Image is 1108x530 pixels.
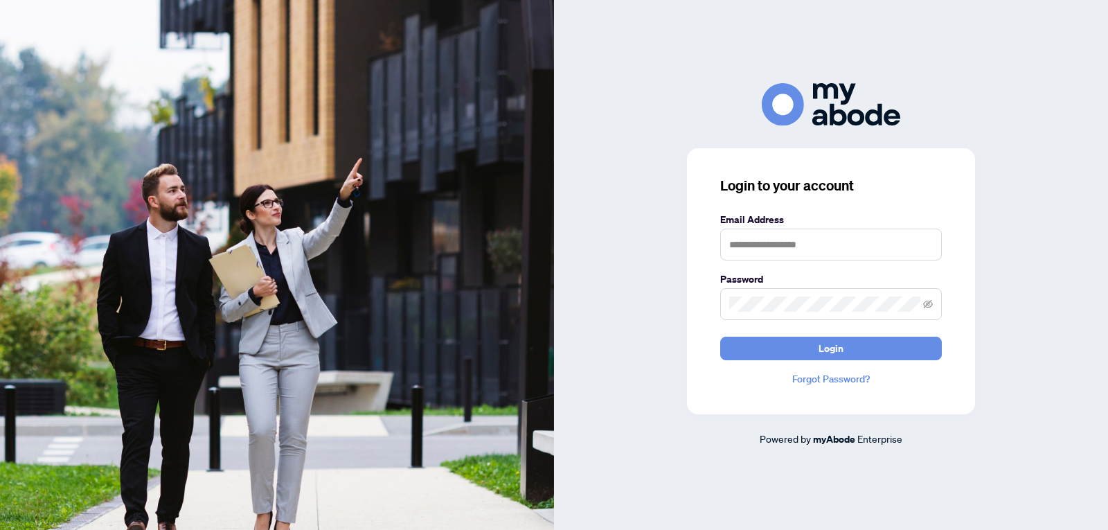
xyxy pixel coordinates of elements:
span: Enterprise [857,432,902,445]
label: Password [720,272,942,287]
button: Login [720,337,942,360]
a: Forgot Password? [720,371,942,387]
label: Email Address [720,212,942,227]
img: ma-logo [762,83,900,125]
a: myAbode [813,432,855,447]
span: Login [819,337,843,360]
h3: Login to your account [720,176,942,195]
span: eye-invisible [923,299,933,309]
span: Powered by [760,432,811,445]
